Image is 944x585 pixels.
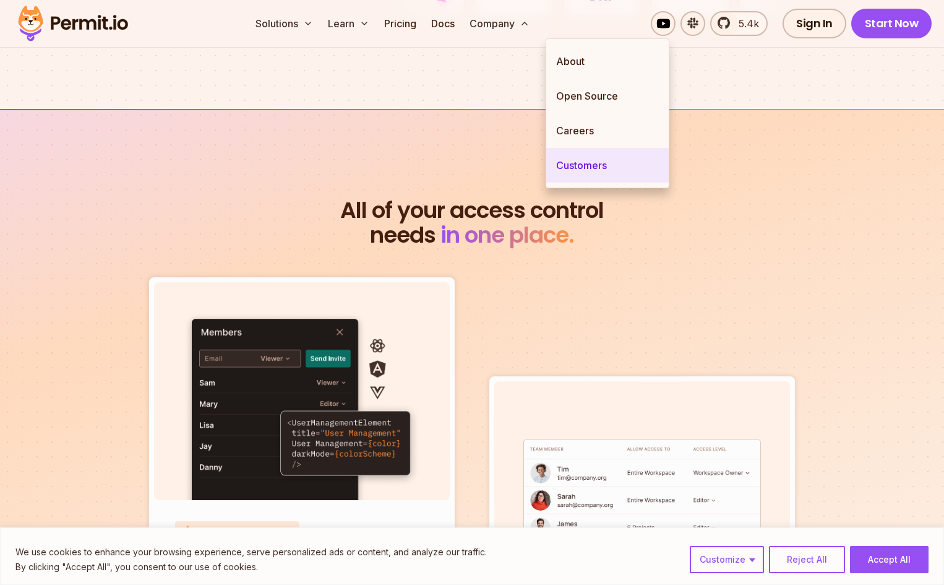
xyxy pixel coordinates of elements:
[851,9,932,38] a: Start Now
[426,11,460,36] a: Docs
[546,79,669,113] a: Open Source
[850,546,929,573] button: Accept All
[710,11,768,36] a: 5.4k
[465,11,534,36] button: Company
[769,546,845,573] button: Reject All
[195,527,294,536] p: Authorization Elements
[379,11,421,36] a: Pricing
[546,113,669,148] a: Careers
[15,545,487,560] p: We use cookies to enhance your browsing experience, serve personalized ads or content, and analyz...
[690,546,764,573] button: Customize
[440,219,574,251] span: in one place.
[15,560,487,574] p: By clicking "Accept All", you consent to our use of cookies.
[783,9,846,38] a: Sign In
[116,198,828,223] span: All of your access control
[116,198,828,248] h2: needs
[323,11,374,36] button: Learn
[731,16,759,31] span: 5.4k
[12,2,134,45] img: Permit logo
[546,148,669,183] a: Customers
[546,44,669,79] a: About
[251,11,318,36] button: Solutions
